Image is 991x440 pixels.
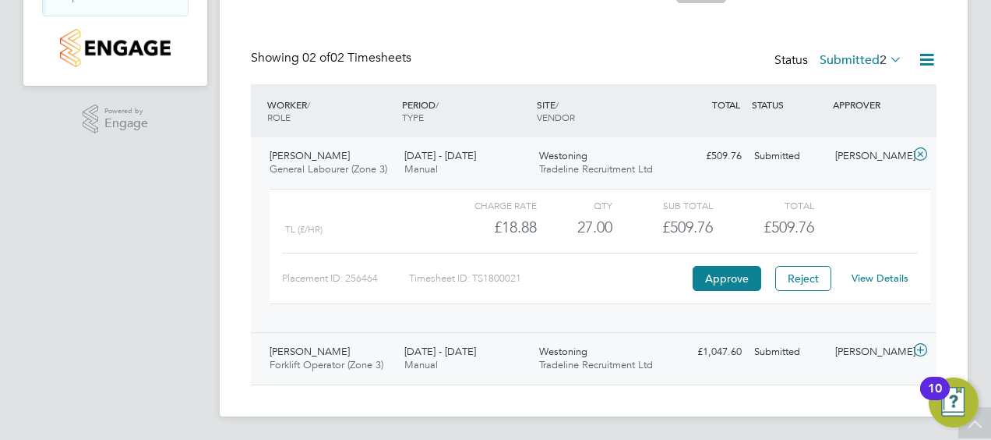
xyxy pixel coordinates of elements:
[928,389,942,409] div: 10
[42,29,189,67] a: Go to home page
[270,345,350,358] span: [PERSON_NAME]
[539,149,587,162] span: Westoning
[829,339,910,365] div: [PERSON_NAME]
[748,90,829,119] div: STATUS
[539,345,587,358] span: Westoning
[712,98,740,111] span: TOTAL
[404,358,438,371] span: Manual
[880,52,887,68] span: 2
[537,196,612,215] div: QTY
[820,52,902,68] label: Submitted
[612,196,713,215] div: Sub Total
[104,105,148,118] span: Powered by
[533,90,668,131] div: SITE
[302,50,330,66] span: 02 of
[436,215,537,240] div: £18.88
[270,162,387,176] span: General Labourer (Zone 3)
[267,111,291,123] span: ROLE
[409,266,689,291] div: Timesheet ID: TS1800021
[693,266,761,291] button: Approve
[829,144,910,169] div: [PERSON_NAME]
[929,378,979,428] button: Open Resource Center, 10 new notifications
[285,224,323,235] span: TL (£/HR)
[748,339,829,365] div: Submitted
[713,196,813,215] div: Total
[539,162,653,176] span: Tradeline Recruitment Ltd
[436,98,439,111] span: /
[402,111,424,123] span: TYPE
[774,50,905,72] div: Status
[404,149,476,162] span: [DATE] - [DATE]
[764,218,814,236] span: £509.76
[302,50,411,66] span: 02 Timesheets
[667,144,748,169] div: £509.76
[539,358,653,371] span: Tradeline Recruitment Ltd
[436,196,537,215] div: Charge rate
[263,90,398,131] div: WORKER
[60,29,170,67] img: countryside-properties-logo-retina.png
[612,215,713,240] div: £509.76
[251,50,414,66] div: Showing
[748,144,829,169] div: Submitted
[537,215,612,240] div: 27.00
[404,345,476,358] span: [DATE] - [DATE]
[829,90,910,119] div: APPROVER
[852,271,908,285] a: View Details
[667,339,748,365] div: £1,047.60
[282,266,409,291] div: Placement ID: 256464
[404,162,438,176] span: Manual
[270,149,350,162] span: [PERSON_NAME]
[270,358,383,371] span: Forklift Operator (Zone 3)
[398,90,533,131] div: PERIOD
[307,98,310,111] span: /
[104,117,148,130] span: Engage
[537,111,575,123] span: VENDOR
[555,98,559,111] span: /
[775,266,831,291] button: Reject
[83,105,149,134] a: Powered byEngage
